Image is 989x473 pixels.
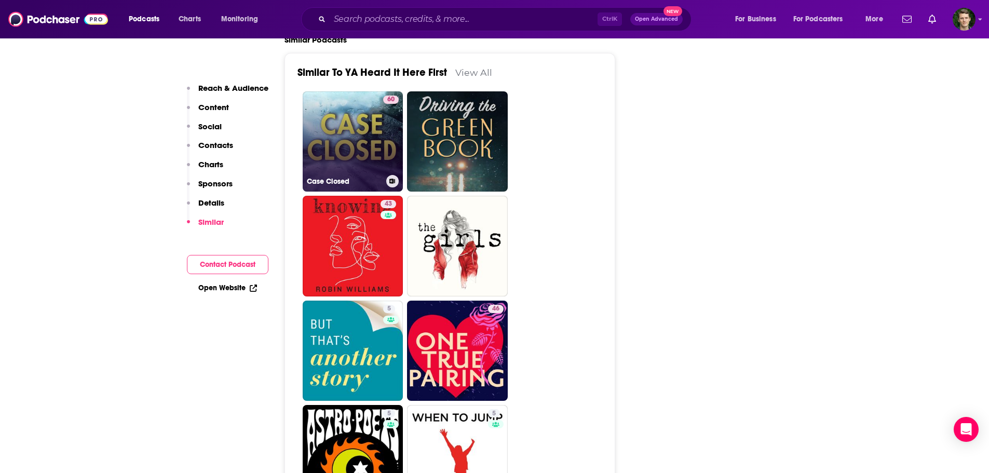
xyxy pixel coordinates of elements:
[387,304,391,314] span: 5
[383,409,395,417] a: 5
[198,283,257,292] a: Open Website
[198,179,233,188] p: Sponsors
[198,102,229,112] p: Content
[383,96,399,104] a: 60
[488,305,504,313] a: 46
[8,9,108,29] img: Podchaser - Follow, Share and Rate Podcasts
[172,11,207,28] a: Charts
[598,12,622,26] span: Ctrl K
[303,196,403,296] a: 43
[187,83,268,102] button: Reach & Audience
[179,12,201,26] span: Charts
[214,11,272,28] button: open menu
[954,417,979,442] div: Open Intercom Messenger
[953,8,976,31] button: Show profile menu
[284,35,347,45] h2: Similar Podcasts
[865,12,883,26] span: More
[383,305,395,313] a: 5
[187,121,222,141] button: Social
[221,12,258,26] span: Monitoring
[303,91,403,192] a: 60Case Closed
[387,94,395,105] span: 60
[953,8,976,31] span: Logged in as drew.kilman
[129,12,159,26] span: Podcasts
[793,12,843,26] span: For Podcasters
[311,7,701,31] div: Search podcasts, credits, & more...
[858,11,896,28] button: open menu
[198,198,224,208] p: Details
[635,17,678,22] span: Open Advanced
[187,102,229,121] button: Content
[381,200,396,208] a: 43
[898,10,916,28] a: Show notifications dropdown
[953,8,976,31] img: User Profile
[385,199,392,209] span: 43
[198,217,224,227] p: Similar
[924,10,940,28] a: Show notifications dropdown
[303,301,403,401] a: 5
[387,409,391,419] span: 5
[492,304,499,314] span: 46
[297,66,447,79] a: Similar To YA Heard It Here First
[787,11,858,28] button: open menu
[330,11,598,28] input: Search podcasts, credits, & more...
[187,179,233,198] button: Sponsors
[187,198,224,217] button: Details
[663,6,682,16] span: New
[630,13,683,25] button: Open AdvancedNew
[187,255,268,274] button: Contact Podcast
[187,140,233,159] button: Contacts
[198,140,233,150] p: Contacts
[728,11,789,28] button: open menu
[407,301,508,401] a: 46
[187,159,223,179] button: Charts
[198,121,222,131] p: Social
[492,409,496,419] span: 5
[735,12,776,26] span: For Business
[198,83,268,93] p: Reach & Audience
[455,67,492,78] a: View All
[187,217,224,236] button: Similar
[121,11,173,28] button: open menu
[198,159,223,169] p: Charts
[488,409,500,417] a: 5
[307,177,382,186] h3: Case Closed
